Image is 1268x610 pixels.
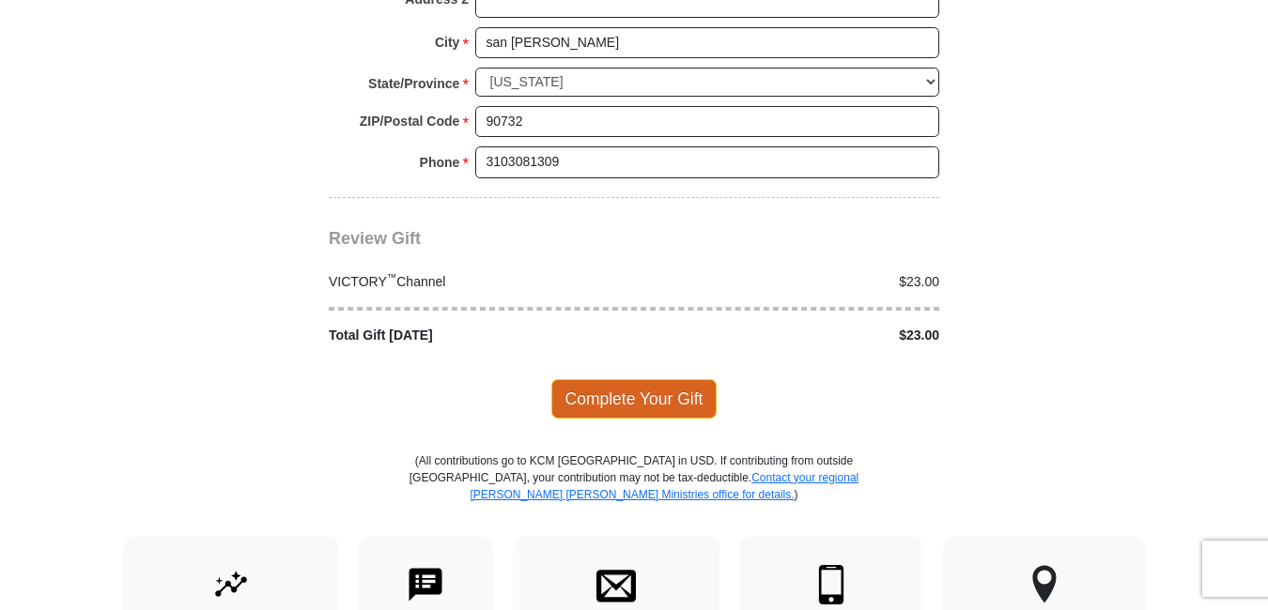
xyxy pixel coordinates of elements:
span: Review Gift [329,229,421,248]
img: other-region [1031,565,1058,604]
strong: ZIP/Postal Code [360,108,460,134]
img: envelope.svg [596,565,636,604]
div: $23.00 [634,272,950,292]
div: VICTORY Channel [319,272,635,292]
strong: State/Province [368,70,459,97]
div: Total Gift [DATE] [319,326,635,345]
a: Contact your regional [PERSON_NAME] [PERSON_NAME] Ministries office for details. [470,471,858,501]
div: $23.00 [634,326,950,345]
img: text-to-give.svg [406,565,445,604]
span: Complete Your Gift [551,379,718,419]
strong: City [435,29,459,55]
img: give-by-stock.svg [211,565,251,604]
img: mobile.svg [812,565,851,604]
strong: Phone [420,149,460,175]
sup: ™ [387,271,397,282]
p: (All contributions go to KCM [GEOGRAPHIC_DATA] in USD. If contributing from outside [GEOGRAPHIC_D... [409,452,859,537]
